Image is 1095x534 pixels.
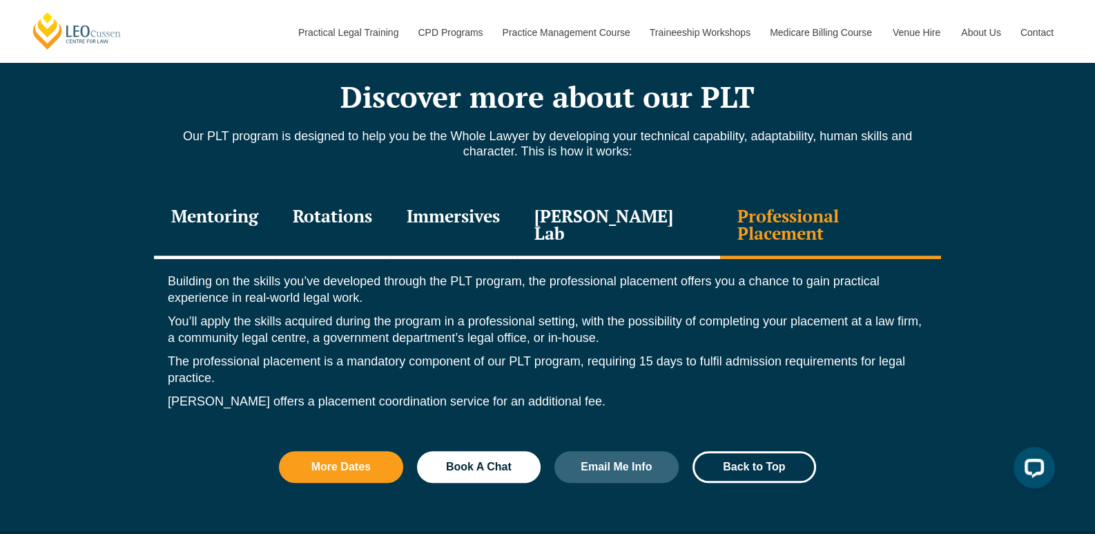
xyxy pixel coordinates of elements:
div: [PERSON_NAME] Lab [517,193,720,259]
h2: Discover more about our PLT [154,79,941,114]
a: Back to Top [692,451,817,483]
a: [PERSON_NAME] Centre for Law [31,11,123,50]
a: Practical Legal Training [288,3,408,62]
div: Professional Placement [720,193,941,259]
p: [PERSON_NAME] offers a placement coordination service for an additional fee. [168,393,927,410]
span: Back to Top [723,461,785,473]
a: Medicare Billing Course [759,3,882,62]
div: Immersives [389,193,517,259]
a: Book A Chat [417,451,541,483]
span: Book A Chat [446,461,512,473]
a: More Dates [279,451,403,483]
p: The professional placement is a mandatory component of our PLT program, requiring 15 days to fulf... [168,353,927,386]
span: Email Me Info [581,461,652,473]
p: Building on the skills you’ve developed through the PLT program, the professional placement offer... [168,273,927,306]
a: CPD Programs [407,3,492,62]
a: Practice Management Course [492,3,639,62]
span: More Dates [311,461,371,473]
div: Mentoring [154,193,275,259]
p: You’ll apply the skills acquired during the program in a professional setting, with the possibili... [168,313,927,346]
a: Venue Hire [882,3,951,62]
p: Our PLT program is designed to help you be the Whole Lawyer by developing your technical capabili... [154,128,941,159]
div: Rotations [275,193,389,259]
iframe: LiveChat chat widget [1002,441,1060,499]
a: About Us [951,3,1010,62]
a: Email Me Info [554,451,679,483]
a: Contact [1010,3,1064,62]
a: Traineeship Workshops [639,3,759,62]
